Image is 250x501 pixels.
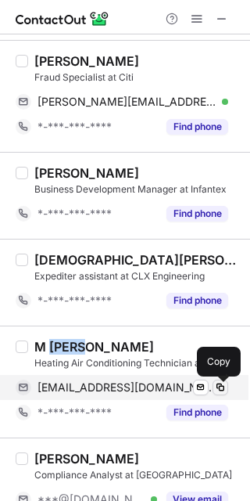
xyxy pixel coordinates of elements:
[34,468,241,482] div: Compliance Analyst at [GEOGRAPHIC_DATA]
[166,206,228,222] button: Reveal Button
[34,269,241,283] div: Expediter assistant at CLX Engineering
[34,356,241,370] div: Heating Air Conditioning Technician at [GEOGRAPHIC_DATA]
[34,182,241,196] div: Business Development Manager at Infantex
[166,405,228,420] button: Reveal Button
[37,95,216,109] span: [PERSON_NAME][EMAIL_ADDRESS][PERSON_NAME][DOMAIN_NAME]
[34,252,241,268] div: [DEMOGRAPHIC_DATA][PERSON_NAME][DEMOGRAPHIC_DATA]
[16,9,109,28] img: ContactOut v5.3.10
[166,119,228,135] button: Reveal Button
[34,53,139,69] div: [PERSON_NAME]
[34,165,139,181] div: [PERSON_NAME]
[34,451,139,467] div: [PERSON_NAME]
[34,70,241,85] div: Fraud Specialist at Citi
[34,339,154,355] div: M [PERSON_NAME]
[166,293,228,308] button: Reveal Button
[37,380,216,395] span: [EMAIL_ADDRESS][DOMAIN_NAME]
